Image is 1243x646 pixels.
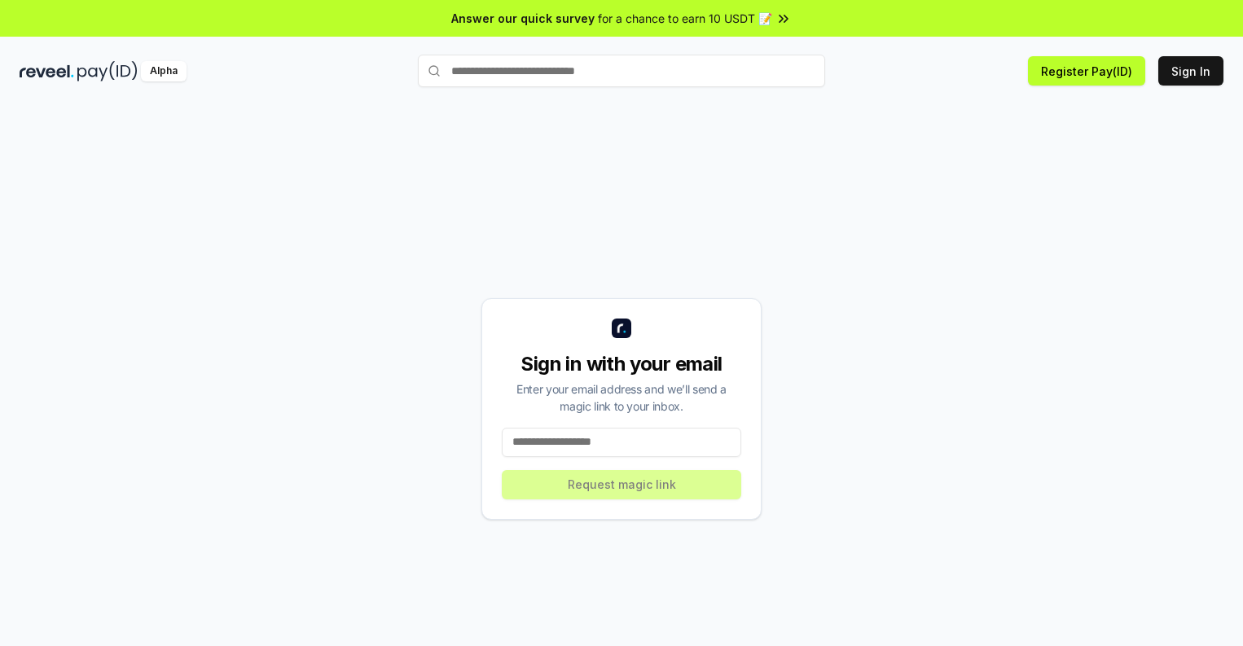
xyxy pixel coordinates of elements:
div: Alpha [141,61,187,81]
button: Sign In [1158,56,1223,86]
span: Answer our quick survey [451,10,595,27]
img: pay_id [77,61,138,81]
img: logo_small [612,319,631,338]
div: Enter your email address and we’ll send a magic link to your inbox. [502,380,741,415]
img: reveel_dark [20,61,74,81]
span: for a chance to earn 10 USDT 📝 [598,10,772,27]
button: Register Pay(ID) [1028,56,1145,86]
div: Sign in with your email [502,351,741,377]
